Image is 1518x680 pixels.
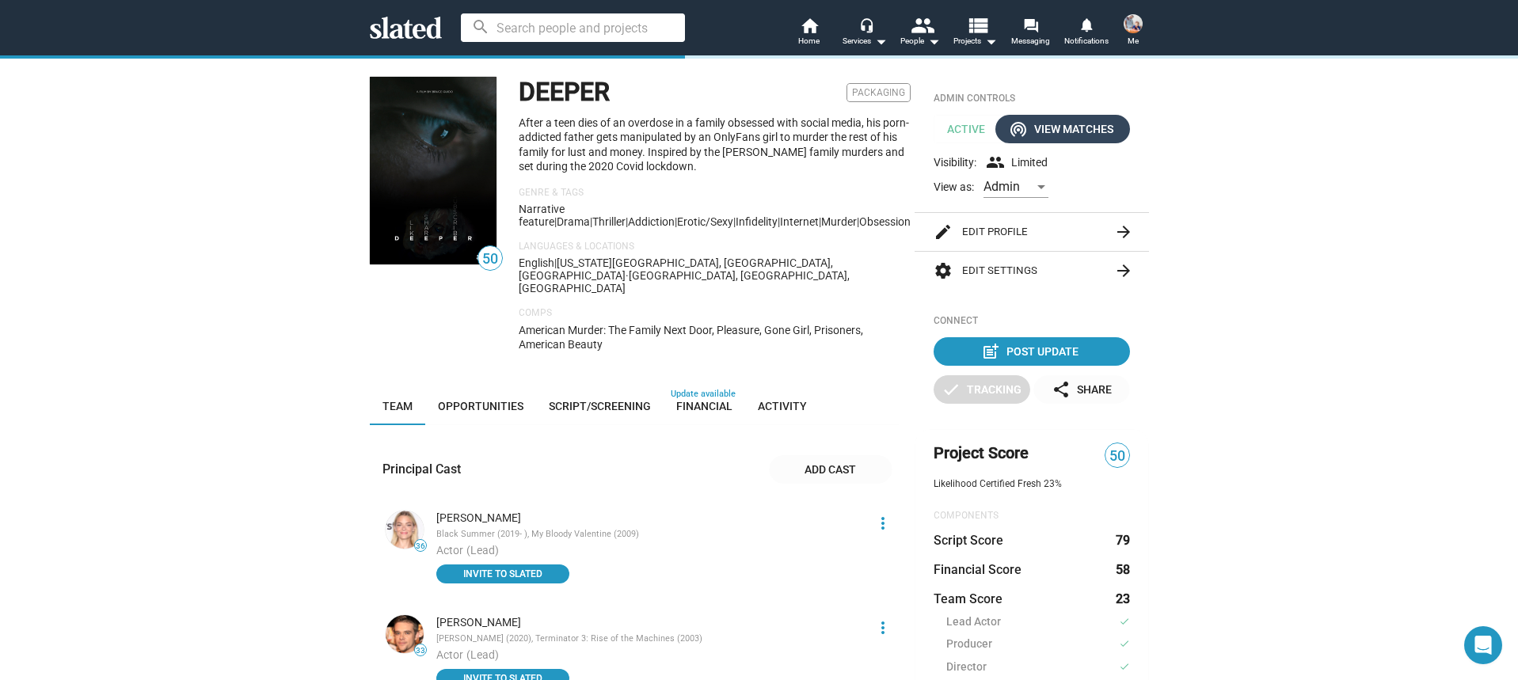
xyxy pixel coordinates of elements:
button: Nathan ThomasMe [1114,11,1152,52]
mat-icon: arrow_forward [1114,261,1133,280]
span: Financial [676,400,732,412]
div: [PERSON_NAME] [436,615,864,630]
mat-icon: headset_mic [859,17,873,32]
span: Messaging [1011,32,1050,51]
button: Share [1033,375,1130,404]
a: Messaging [1003,16,1059,51]
a: Team [370,387,425,425]
span: | [819,215,821,228]
span: | [733,215,736,228]
mat-icon: more_vert [873,514,892,533]
span: Packaging [847,83,911,102]
span: | [554,256,557,269]
span: (Lead) [466,544,499,557]
div: Black Summer (2019- ), My Bloody Valentine (2009) [436,529,864,541]
mat-icon: arrow_drop_down [981,32,1000,51]
input: Search people and projects [461,13,685,42]
span: · [626,269,629,282]
span: Drama [557,215,590,228]
mat-icon: wifi_tethering [1009,120,1028,139]
span: Project Score [934,443,1029,464]
span: Add cast [782,455,880,484]
span: 36 [415,541,426,551]
mat-icon: group [986,153,1005,172]
span: Notifications [1064,32,1109,51]
button: Add cast [769,455,892,484]
mat-icon: forum [1023,17,1038,32]
span: [US_STATE][GEOGRAPHIC_DATA], [GEOGRAPHIC_DATA], [GEOGRAPHIC_DATA] [519,256,833,282]
a: Activity [745,387,820,425]
div: People [900,32,940,51]
button: People [892,16,948,51]
dd: 58 [1115,561,1130,578]
dt: Team Score [934,591,1002,607]
div: Admin Controls [934,93,1130,105]
span: Opportunities [438,400,523,412]
div: [PERSON_NAME] (2020), Terminator 3: Rise of the Machines (2003) [436,633,864,645]
span: Actor [436,648,463,661]
span: obsession [859,215,911,228]
div: Share [1052,375,1112,404]
span: [GEOGRAPHIC_DATA], [GEOGRAPHIC_DATA], [GEOGRAPHIC_DATA] [519,269,850,294]
span: | [590,215,592,228]
span: Narrative feature [519,203,565,228]
dd: 23 [1115,591,1130,607]
span: | [778,215,780,228]
img: Nathan Thomas [1124,14,1143,33]
button: View Matches [995,115,1130,143]
mat-icon: notifications [1079,17,1094,32]
div: Principal Cast [382,461,467,477]
button: Tracking [934,375,1030,404]
a: Financial [664,387,745,425]
div: Tracking [942,375,1022,404]
mat-icon: people [910,13,933,36]
a: Home [782,16,837,51]
span: (Lead) [466,648,499,661]
img: DEEPER [370,77,496,264]
span: addiction [628,215,675,228]
span: View as: [934,180,974,195]
mat-icon: post_add [981,342,1000,361]
span: | [675,215,677,228]
span: Lead Actor [946,614,1001,631]
span: Director [946,659,987,676]
mat-icon: check [1119,636,1130,652]
mat-icon: arrow_drop_down [924,32,943,51]
mat-icon: share [1052,380,1071,399]
span: Activity [758,400,807,412]
mat-icon: arrow_forward [1114,222,1133,241]
div: Likelihood Certified Fresh 23% [934,478,1130,491]
p: Comps [519,307,911,320]
span: INVITE TO SLATED [446,566,560,582]
a: Script/Screening [536,387,664,425]
h1: DEEPER [519,75,610,109]
span: | [857,215,859,228]
span: 50 [478,249,502,270]
dt: Script Score [934,532,1003,549]
span: | [626,215,628,228]
mat-icon: more_vert [873,618,892,637]
div: [PERSON_NAME] [436,511,864,526]
span: Thriller [592,215,626,228]
span: infidelity [736,215,778,228]
button: Services [837,16,892,51]
span: English [519,256,554,269]
div: Services [843,32,887,51]
span: Producer [946,636,992,653]
dd: 79 [1115,532,1130,549]
span: 50 [1105,446,1129,467]
span: Team [382,400,413,412]
button: Post Update [934,337,1130,366]
mat-icon: edit [934,222,953,241]
div: Open Intercom Messenger [1464,626,1502,664]
button: Edit Profile [934,213,1130,251]
button: INVITE TO SLATED [436,564,569,583]
span: Script/Screening [549,400,651,412]
mat-icon: settings [934,261,953,280]
img: Jaime King [386,511,424,549]
mat-icon: view_list [965,13,988,36]
span: Actor [436,544,463,557]
a: Notifications [1059,16,1114,51]
span: murder [821,215,857,228]
p: Languages & Locations [519,241,911,253]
